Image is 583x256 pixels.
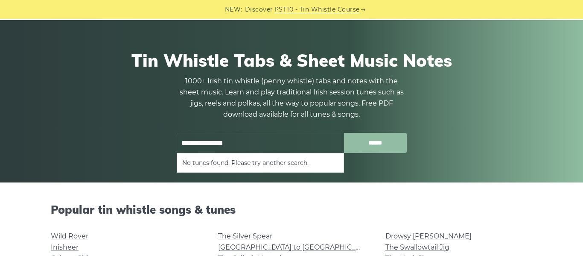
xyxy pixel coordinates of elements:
[51,243,79,251] a: Inisheer
[225,5,242,15] span: NEW:
[385,243,449,251] a: The Swallowtail Jig
[218,232,272,240] a: The Silver Spear
[385,232,472,240] a: Drowsy [PERSON_NAME]
[182,158,338,168] li: No tunes found. Please try another search.
[51,232,88,240] a: Wild Rover
[245,5,273,15] span: Discover
[176,76,407,120] p: 1000+ Irish tin whistle (penny whistle) tabs and notes with the sheet music. Learn and play tradi...
[51,203,532,216] h2: Popular tin whistle songs & tunes
[218,243,376,251] a: [GEOGRAPHIC_DATA] to [GEOGRAPHIC_DATA]
[51,50,532,71] h1: Tin Whistle Tabs & Sheet Music Notes
[274,5,360,15] a: PST10 - Tin Whistle Course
